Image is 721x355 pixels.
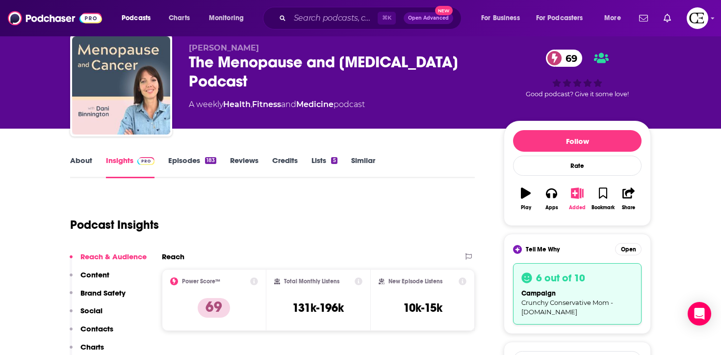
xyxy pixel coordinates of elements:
div: A weekly podcast [189,99,365,110]
a: Charts [162,10,196,26]
span: Charts [169,11,190,25]
a: About [70,156,92,178]
h2: Reach [162,252,184,261]
div: 183 [205,157,216,164]
img: Podchaser Pro [137,157,154,165]
button: Added [565,181,590,217]
input: Search podcasts, credits, & more... [290,10,378,26]
button: Contacts [70,324,113,342]
a: Episodes183 [168,156,216,178]
a: Show notifications dropdown [635,10,652,27]
span: New [435,6,453,15]
h2: New Episode Listens [388,278,442,285]
span: [PERSON_NAME] [189,43,259,53]
span: Monitoring [209,11,244,25]
p: Brand Safety [80,288,126,298]
a: InsightsPodchaser Pro [106,156,154,178]
span: 69 [556,50,582,67]
h1: Podcast Insights [70,218,159,232]
div: Open Intercom Messenger [688,302,711,326]
button: open menu [115,10,163,26]
span: Crunchy Conservative Mom - [DOMAIN_NAME] [521,299,613,316]
div: 5 [331,157,337,164]
div: Rate [513,156,642,176]
span: campaign [521,289,556,298]
p: Charts [80,342,104,352]
p: Reach & Audience [80,252,147,261]
button: Play [513,181,539,217]
a: Health [223,100,251,109]
span: Podcasts [122,11,151,25]
img: tell me why sparkle [515,246,520,252]
span: Tell Me Why [526,246,560,253]
a: Medicine [296,100,334,109]
div: Added [569,205,586,211]
button: open menu [202,10,257,26]
img: User Profile [687,7,708,29]
button: Share [616,181,642,217]
p: Content [80,270,109,279]
button: Apps [539,181,564,217]
div: Search podcasts, credits, & more... [272,7,471,29]
a: Lists5 [311,156,337,178]
div: Apps [545,205,558,211]
div: Play [521,205,531,211]
span: Good podcast? Give it some love! [526,90,629,98]
div: Share [622,205,635,211]
h2: Total Monthly Listens [284,278,339,285]
button: Show profile menu [687,7,708,29]
span: Logged in as cozyearthaudio [687,7,708,29]
a: Fitness [252,100,281,109]
p: 69 [198,298,230,318]
div: Bookmark [592,205,615,211]
a: Show notifications dropdown [660,10,675,27]
button: open menu [474,10,532,26]
span: Open Advanced [408,16,449,21]
div: 69Good podcast? Give it some love! [504,43,651,104]
button: Follow [513,130,642,152]
span: For Business [481,11,520,25]
h3: 131k-196k [292,300,344,315]
img: The Menopause and Cancer Podcast [72,36,170,135]
button: Open AdvancedNew [404,12,453,24]
a: 69 [546,50,582,67]
a: Credits [272,156,298,178]
h2: Power Score™ [182,278,220,285]
span: ⌘ K [378,12,396,25]
img: Podchaser - Follow, Share and Rate Podcasts [8,9,102,27]
button: open menu [597,10,633,26]
button: Brand Safety [70,288,126,306]
span: For Podcasters [536,11,583,25]
span: More [604,11,621,25]
a: Similar [351,156,375,178]
h3: 10k-15k [403,300,442,315]
button: open menu [530,10,597,26]
button: Reach & Audience [70,252,147,270]
button: Content [70,270,109,288]
button: Social [70,306,103,324]
p: Social [80,306,103,315]
h3: 6 out of 10 [536,272,585,284]
p: Contacts [80,324,113,333]
span: , [251,100,252,109]
span: and [281,100,296,109]
a: Reviews [230,156,258,178]
button: Open [615,243,642,255]
button: Bookmark [590,181,616,217]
